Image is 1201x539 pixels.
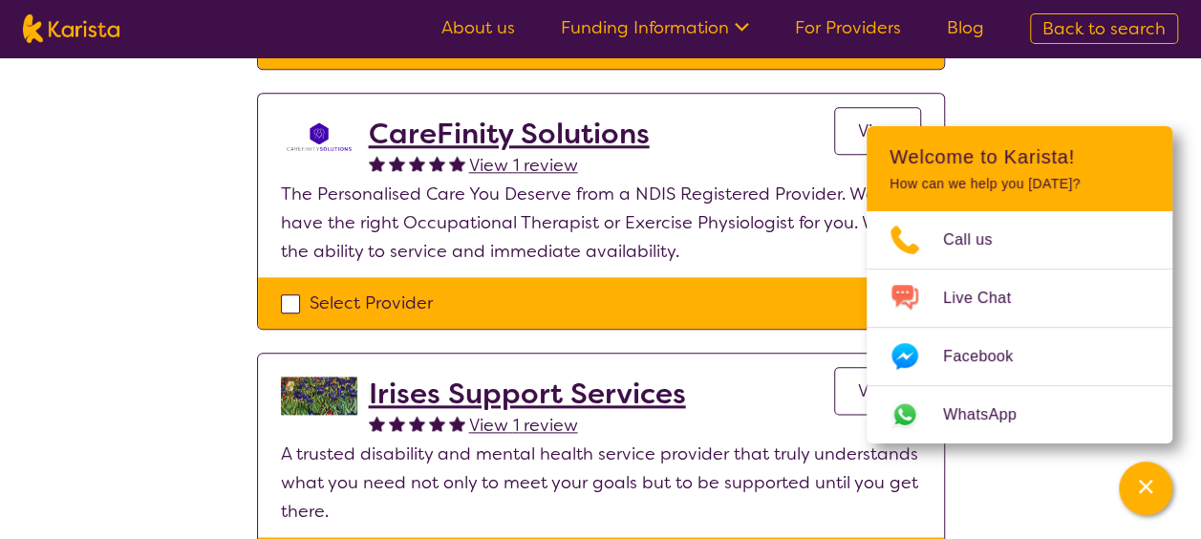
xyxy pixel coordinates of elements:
span: Back to search [1042,17,1166,40]
img: fullstar [389,155,405,171]
a: View [834,107,921,155]
a: View 1 review [469,151,578,180]
a: Blog [947,16,984,39]
a: Web link opens in a new tab. [867,386,1172,443]
a: Funding Information [561,16,749,39]
img: fullstar [369,155,385,171]
span: Live Chat [943,284,1034,313]
a: View [834,367,921,415]
a: CareFinity Solutions [369,117,650,151]
span: Call us [943,226,1016,254]
button: Channel Menu [1119,462,1172,515]
span: View [858,379,897,402]
p: How can we help you [DATE]? [890,176,1149,192]
img: Karista logo [23,14,119,43]
p: The Personalised Care You Deserve from a NDIS Registered Provider. We have the right Occupational... [281,180,921,266]
p: A trusted disability and mental health service provider that truly understands what you need not ... [281,440,921,526]
a: Irises Support Services [369,377,686,411]
a: View 1 review [469,411,578,440]
img: fullstar [429,415,445,431]
span: View 1 review [469,414,578,437]
img: fullstar [389,415,405,431]
span: Facebook [943,342,1036,371]
img: bveqlmrdxdvqu3rwwcov.jpg [281,377,357,415]
a: For Providers [795,16,901,39]
img: fullstar [369,415,385,431]
img: fullstar [429,155,445,171]
img: j1wvtkprq6x5tfxz9an2.png [281,117,357,156]
span: WhatsApp [943,400,1040,429]
a: About us [441,16,515,39]
ul: Choose channel [867,211,1172,443]
img: fullstar [409,155,425,171]
span: View [858,119,897,142]
img: fullstar [449,155,465,171]
div: Channel Menu [867,126,1172,443]
a: Back to search [1030,13,1178,44]
img: fullstar [409,415,425,431]
h2: Welcome to Karista! [890,145,1149,168]
span: View 1 review [469,154,578,177]
img: fullstar [449,415,465,431]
